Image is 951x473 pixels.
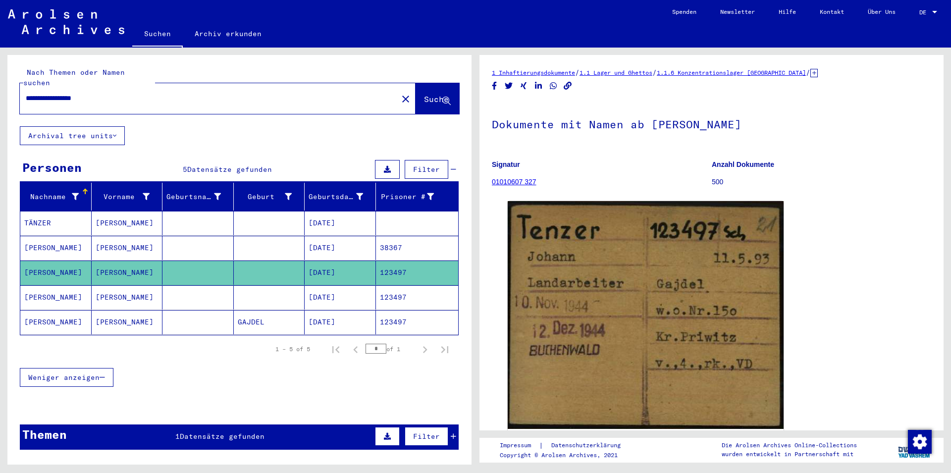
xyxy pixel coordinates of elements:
a: Archiv erkunden [183,22,273,46]
mat-cell: [PERSON_NAME] [92,211,163,235]
div: | [500,440,633,451]
mat-cell: 123497 [376,310,459,334]
mat-cell: [PERSON_NAME] [20,236,92,260]
a: 1 Inhaftierungsdokumente [492,69,575,76]
div: Vorname [96,189,162,205]
mat-label: Nach Themen oder Namen suchen [23,68,125,87]
mat-header-cell: Geburt‏ [234,183,305,210]
div: Themen [22,425,67,443]
button: Share on Twitter [504,80,514,92]
span: Datensätze gefunden [180,432,264,441]
mat-header-cell: Prisoner # [376,183,459,210]
button: Archival tree units [20,126,125,145]
mat-cell: [PERSON_NAME] [92,310,163,334]
mat-header-cell: Vorname [92,183,163,210]
div: Nachname [24,192,79,202]
a: DocID: 10772258 ([PERSON_NAME]) [509,430,601,435]
a: Datenschutzerklärung [543,440,633,451]
p: wurden entwickelt in Partnerschaft mit [722,450,857,459]
span: Filter [413,165,440,174]
div: Nachname [24,189,91,205]
span: / [575,68,580,77]
mat-cell: [PERSON_NAME] [20,310,92,334]
div: Prisoner # [380,192,434,202]
div: Prisoner # [380,189,447,205]
button: Previous page [346,339,366,359]
button: Last page [435,339,455,359]
button: Share on WhatsApp [548,80,559,92]
a: Impressum [500,440,539,451]
button: Share on Facebook [489,80,500,92]
span: 5 [183,165,187,174]
button: Weniger anzeigen [20,368,113,387]
p: Die Arolsen Archives Online-Collections [722,441,857,450]
button: Share on Xing [519,80,529,92]
button: Next page [415,339,435,359]
mat-cell: 123497 [376,285,459,310]
mat-header-cell: Geburtsdatum [305,183,376,210]
span: Weniger anzeigen [28,373,100,382]
mat-cell: [DATE] [305,236,376,260]
p: Copyright © Arolsen Archives, 2021 [500,451,633,460]
div: Geburt‏ [238,189,305,205]
button: Copy link [563,80,573,92]
div: Personen [22,158,82,176]
img: yv_logo.png [896,437,933,462]
mat-cell: [PERSON_NAME] [92,285,163,310]
span: / [652,68,657,77]
mat-header-cell: Nachname [20,183,92,210]
mat-cell: 38367 [376,236,459,260]
a: Suchen [132,22,183,48]
mat-cell: [PERSON_NAME] [92,261,163,285]
button: Filter [405,160,448,179]
mat-cell: GAJDEL [234,310,305,334]
span: DE [919,9,930,16]
b: Signatur [492,160,520,168]
mat-cell: [PERSON_NAME] [20,285,92,310]
div: of 1 [366,344,415,354]
img: 001.jpg [508,201,784,428]
a: 1.1.6 Konzentrationslager [GEOGRAPHIC_DATA] [657,69,806,76]
button: Filter [405,427,448,446]
img: Zustimmung ändern [908,430,932,454]
mat-icon: close [400,93,412,105]
span: Filter [413,432,440,441]
mat-cell: [DATE] [305,261,376,285]
div: Geburtsdatum [309,189,375,205]
mat-cell: [DATE] [305,211,376,235]
span: 1 [175,432,180,441]
div: Geburtsdatum [309,192,363,202]
div: Geburtsname [166,192,221,202]
mat-cell: [DATE] [305,285,376,310]
a: 1.1 Lager und Ghettos [580,69,652,76]
mat-cell: [PERSON_NAME] [92,236,163,260]
span: Datensätze gefunden [187,165,272,174]
div: Geburtsname [166,189,233,205]
div: Geburt‏ [238,192,292,202]
mat-header-cell: Geburtsname [162,183,234,210]
span: / [806,68,810,77]
p: 500 [712,177,931,187]
button: Suche [416,83,459,114]
mat-cell: [PERSON_NAME] [20,261,92,285]
a: 01010607 327 [492,178,536,186]
button: Share on LinkedIn [533,80,544,92]
h1: Dokumente mit Namen ab [PERSON_NAME] [492,102,931,145]
button: Clear [396,89,416,108]
button: First page [326,339,346,359]
img: Arolsen_neg.svg [8,9,124,34]
mat-cell: [DATE] [305,310,376,334]
div: Vorname [96,192,150,202]
span: Suche [424,94,449,104]
div: 1 – 5 of 5 [275,345,310,354]
mat-cell: TÄNZER [20,211,92,235]
b: Anzahl Dokumente [712,160,774,168]
mat-cell: 123497 [376,261,459,285]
